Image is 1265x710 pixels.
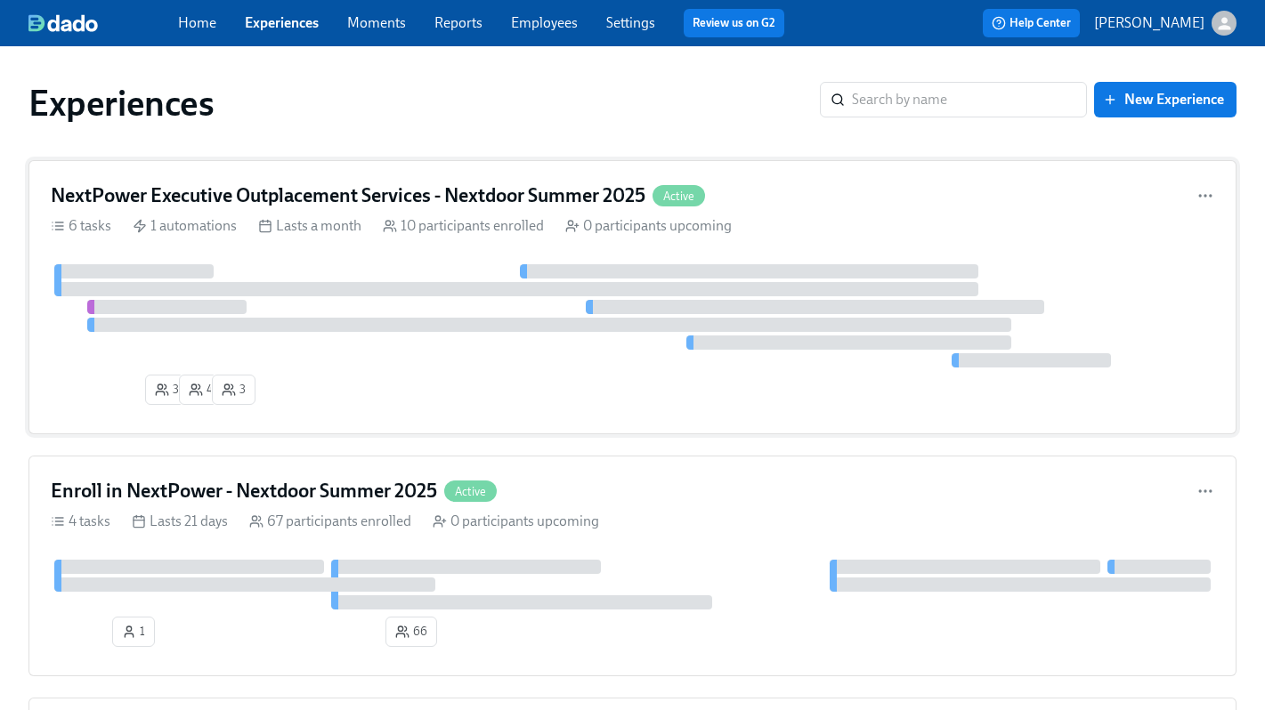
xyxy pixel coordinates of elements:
[433,512,599,531] div: 0 participants upcoming
[133,216,237,236] div: 1 automations
[385,617,437,647] button: 66
[51,216,111,236] div: 6 tasks
[222,381,246,399] span: 3
[444,485,497,498] span: Active
[112,617,155,647] button: 1
[51,182,645,209] h4: NextPower Executive Outplacement Services - Nextdoor Summer 2025
[606,14,655,31] a: Settings
[122,623,145,641] span: 1
[51,478,437,504] h4: Enroll in NextPower - Nextdoor Summer 2025
[155,381,179,399] span: 3
[395,623,427,641] span: 66
[1094,11,1237,36] button: [PERSON_NAME]
[852,82,1087,117] input: Search by name
[511,14,578,31] a: Employees
[992,14,1071,32] span: Help Center
[51,512,110,531] div: 4 tasks
[347,14,406,31] a: Moments
[565,216,732,236] div: 0 participants upcoming
[258,216,361,236] div: Lasts a month
[28,82,215,125] h1: Experiences
[28,14,98,32] img: dado
[28,160,1237,434] a: NextPower Executive Outplacement Services - Nextdoor Summer 2025Active6 tasks 1 automations Lasts...
[212,375,255,405] button: 3
[178,14,216,31] a: Home
[189,381,213,399] span: 4
[28,14,178,32] a: dado
[1107,91,1224,109] span: New Experience
[179,375,223,405] button: 4
[434,14,482,31] a: Reports
[1094,82,1237,117] button: New Experience
[249,512,411,531] div: 67 participants enrolled
[983,9,1080,37] button: Help Center
[693,14,775,32] a: Review us on G2
[132,512,228,531] div: Lasts 21 days
[245,14,319,31] a: Experiences
[28,456,1237,676] a: Enroll in NextPower - Nextdoor Summer 2025Active4 tasks Lasts 21 days 67 participants enrolled 0 ...
[383,216,544,236] div: 10 participants enrolled
[1094,13,1204,33] p: [PERSON_NAME]
[145,375,189,405] button: 3
[684,9,784,37] button: Review us on G2
[653,190,705,203] span: Active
